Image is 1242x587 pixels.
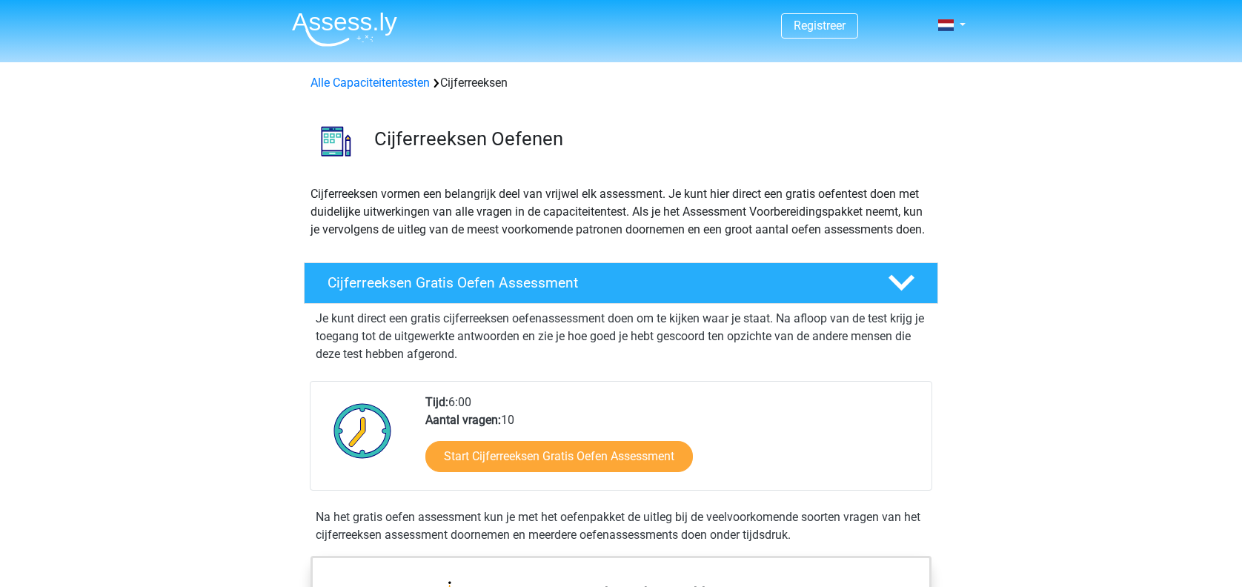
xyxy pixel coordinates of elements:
[414,394,931,490] div: 6:00 10
[794,19,846,33] a: Registreer
[425,413,501,427] b: Aantal vragen:
[425,395,448,409] b: Tijd:
[310,508,932,544] div: Na het gratis oefen assessment kun je met het oefenpakket de uitleg bij de veelvoorkomende soorte...
[374,127,926,150] h3: Cijferreeksen Oefenen
[305,74,937,92] div: Cijferreeksen
[325,394,400,468] img: Klok
[316,310,926,363] p: Je kunt direct een gratis cijferreeksen oefenassessment doen om te kijken waar je staat. Na afloo...
[310,76,430,90] a: Alle Capaciteitentesten
[298,262,944,304] a: Cijferreeksen Gratis Oefen Assessment
[292,12,397,47] img: Assessly
[310,185,931,239] p: Cijferreeksen vormen een belangrijk deel van vrijwel elk assessment. Je kunt hier direct een grat...
[305,110,368,173] img: cijferreeksen
[425,441,693,472] a: Start Cijferreeksen Gratis Oefen Assessment
[328,274,864,291] h4: Cijferreeksen Gratis Oefen Assessment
